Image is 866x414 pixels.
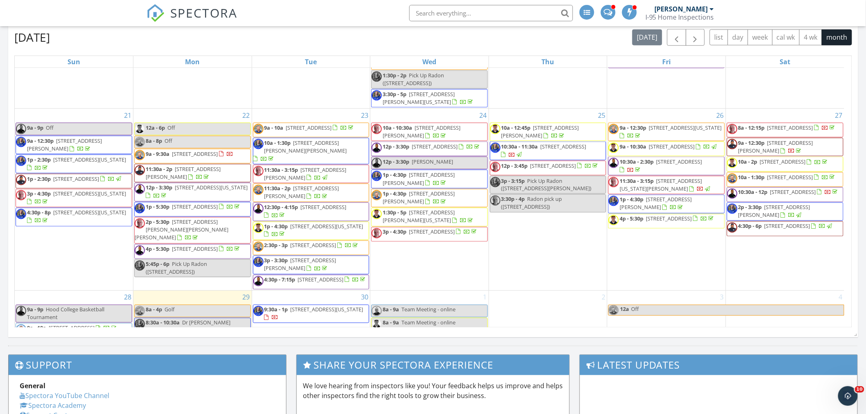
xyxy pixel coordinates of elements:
[241,109,252,122] a: Go to September 22, 2025
[383,209,406,216] span: 1:30p - 5p
[135,261,145,271] img: low_quality.jpg
[16,175,26,185] img: head_shot_stephen.png
[501,162,528,169] span: 12p - 3:45p
[264,257,336,272] span: [STREET_ADDRESS][PERSON_NAME]
[134,149,251,164] a: 9a - 9:30a [STREET_ADDRESS]
[53,175,99,182] span: [STREET_ADDRESS]
[170,4,237,21] span: SPECTORA
[241,291,252,304] a: Go to September 29, 2025
[620,177,654,184] span: 11:30a - 3:15p
[541,143,586,150] span: [STREET_ADDRESS]
[27,156,51,163] span: 1p - 2:30p
[383,124,460,139] a: 10a - 10:30a [STREET_ADDRESS][PERSON_NAME]
[253,223,264,233] img: josh_pic.png
[53,209,126,216] span: [STREET_ADDRESS][US_STATE]
[778,56,792,67] a: Saturday
[646,215,692,223] span: [STREET_ADDRESS]
[383,143,409,150] span: 12p - 3:30p
[372,190,382,200] img: head_shot.png
[738,124,837,131] a: 8a - 12:15p [STREET_ADDRESS]
[371,170,488,188] a: 1p - 4:30p [STREET_ADDRESS][PERSON_NAME]
[372,143,382,153] img: daniel_transparent_photo.png
[383,72,444,87] span: Pick Up Radon ([STREET_ADDRESS])
[264,139,347,154] span: [STREET_ADDRESS][PERSON_NAME][PERSON_NAME]
[46,124,54,131] span: Off
[372,158,382,168] img: daniel_transparent_photo.png
[501,143,586,158] a: 10:30a - 11:30a [STREET_ADDRESS]
[183,56,201,67] a: Monday
[134,244,251,259] a: 4p - 5:30p [STREET_ADDRESS]
[165,306,174,313] span: Golf
[383,90,406,98] span: 3:30p - 5p
[837,291,844,304] a: Go to October 4, 2025
[501,196,525,203] span: 3:30p - 4p
[620,143,718,150] a: 9a - 10:30a [STREET_ADDRESS]
[631,306,639,313] span: Off
[147,4,165,22] img: The Best Home Inspection Software - Spectora
[264,124,284,131] span: 9a - 10a
[134,217,251,244] a: 2p - 5:30p [STREET_ADDRESS][PERSON_NAME][PERSON_NAME][PERSON_NAME]
[16,190,26,200] img: john.png
[421,56,438,67] a: Wednesday
[772,29,800,45] button: cal wk
[409,228,455,236] span: [STREET_ADDRESS]
[16,136,132,154] a: 9a - 12:30p [STREET_ADDRESS][PERSON_NAME]
[16,209,26,219] img: low_quality.jpg
[767,173,813,181] span: [STREET_ADDRESS]
[609,124,619,134] img: head_shot.png
[799,29,822,45] button: 4 wk
[253,123,370,137] a: 9a - 10a [STREET_ADDRESS]
[264,242,288,249] span: 2:30p - 3p
[383,209,455,224] span: [STREET_ADDRESS][PERSON_NAME][US_STATE]
[620,158,702,173] a: 10:30a - 2:30p [STREET_ADDRESS]
[383,72,406,79] span: 1:30p - 2p
[620,177,702,192] span: [STREET_ADDRESS][US_STATE][PERSON_NAME]
[253,139,347,162] a: 10a - 1:30p [STREET_ADDRESS][PERSON_NAME][PERSON_NAME]
[607,108,726,290] td: Go to September 26, 2025
[303,56,318,67] a: Tuesday
[359,109,370,122] a: Go to September 23, 2025
[135,245,145,256] img: daniel_transparent_photo.png
[135,218,228,241] span: [STREET_ADDRESS][PERSON_NAME][PERSON_NAME][PERSON_NAME]
[412,143,458,150] span: [STREET_ADDRESS]
[147,11,237,28] a: SPECTORA
[490,142,607,160] a: 10:30a - 11:30a [STREET_ADDRESS]
[146,306,162,313] span: 8a - 4p
[146,245,169,253] span: 4p - 5:30p
[383,53,458,68] a: [STREET_ADDRESS][PERSON_NAME]
[715,109,726,122] a: Go to September 26, 2025
[53,156,126,163] span: [STREET_ADDRESS][US_STATE]
[383,171,455,186] a: 1p - 4:30p [STREET_ADDRESS][PERSON_NAME]
[146,124,165,131] span: 12a - 6p
[738,124,765,131] span: 8a - 12:15p
[372,124,382,134] img: john.png
[264,223,288,230] span: 1p - 4:30p
[656,158,702,165] span: [STREET_ADDRESS]
[146,165,221,180] span: [STREET_ADDRESS][PERSON_NAME]
[608,195,725,213] a: 1p - 4:30p [STREET_ADDRESS][PERSON_NAME]
[501,124,579,139] span: [STREET_ADDRESS][PERSON_NAME]
[383,190,455,205] a: 1p - 4:30p [STREET_ADDRESS][PERSON_NAME]
[135,218,228,241] a: 2p - 5:30p [STREET_ADDRESS][PERSON_NAME][PERSON_NAME][PERSON_NAME]
[146,150,233,157] a: 9a - 9:30a [STREET_ADDRESS]
[608,123,725,141] a: 9a - 12:30p [STREET_ADDRESS][US_STATE]
[253,242,264,252] img: head_shot.png
[27,306,43,313] span: 9a - 9p
[371,208,488,226] a: 1:30p - 5p [STREET_ADDRESS][PERSON_NAME][US_STATE]
[66,56,82,67] a: Sunday
[175,184,248,191] span: [STREET_ADDRESS][US_STATE]
[501,177,592,192] span: Pick Up Radon ([STREET_ADDRESS][PERSON_NAME])
[264,166,347,181] span: [STREET_ADDRESS][PERSON_NAME]
[146,184,172,191] span: 12p - 3:30p
[172,203,218,211] span: [STREET_ADDRESS]
[122,109,133,122] a: Go to September 21, 2025
[489,108,607,290] td: Go to September 25, 2025
[146,165,221,180] a: 11:30a - 2p [STREET_ADDRESS][PERSON_NAME]
[383,90,474,106] a: 3:30p - 5p [STREET_ADDRESS][PERSON_NAME][US_STATE]
[27,137,102,152] a: 9a - 12:30p [STREET_ADDRESS][PERSON_NAME]
[727,202,843,221] a: 2p - 3:30p [STREET_ADDRESS][PERSON_NAME]
[738,173,765,181] span: 10a - 1:30p
[264,166,347,181] a: 11:30a - 3:15p [STREET_ADDRESS][PERSON_NAME]
[264,276,295,283] span: 4:30p - 7:15p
